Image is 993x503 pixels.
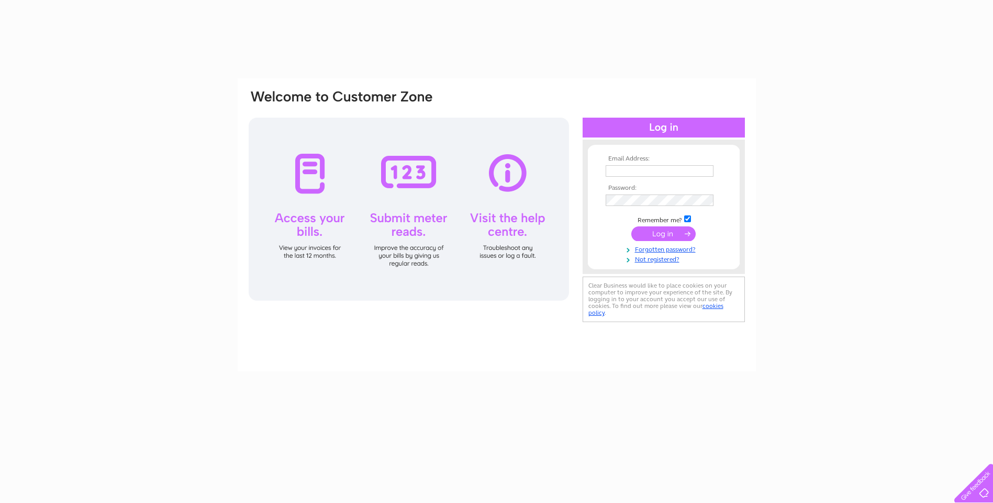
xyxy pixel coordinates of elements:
[603,185,724,192] th: Password:
[631,226,696,241] input: Submit
[603,214,724,224] td: Remember me?
[606,244,724,254] a: Forgotten password?
[606,254,724,264] a: Not registered?
[603,155,724,163] th: Email Address:
[583,277,745,322] div: Clear Business would like to place cookies on your computer to improve your experience of the sit...
[588,302,723,316] a: cookies policy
